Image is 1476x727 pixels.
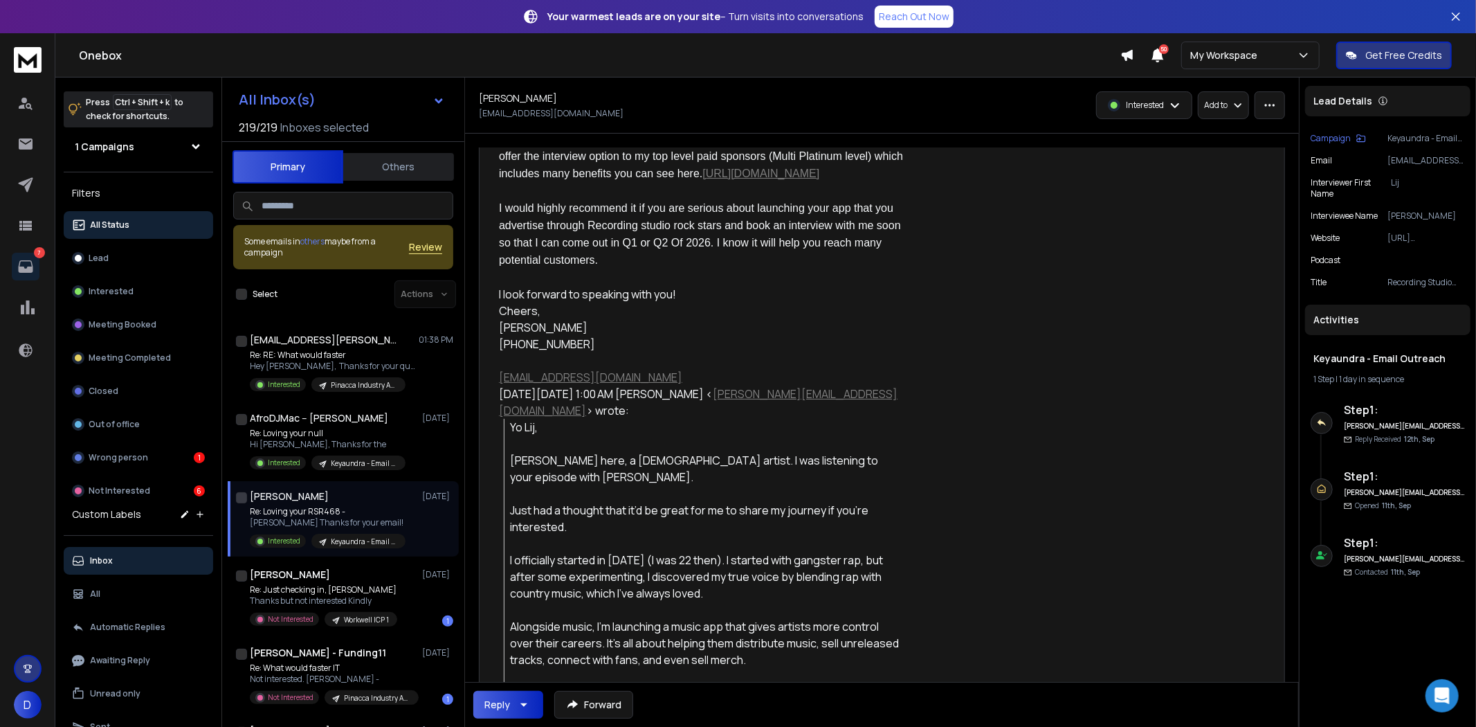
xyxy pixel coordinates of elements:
span: Ctrl + Shift + k [113,94,172,110]
p: Not Interested [268,692,313,703]
strong: Your warmest leads are on your site [547,10,720,23]
p: Re: Just checking in, [PERSON_NAME] [250,584,397,595]
button: Automatic Replies [64,613,213,641]
span: others [300,235,325,247]
p: Not Interested [89,485,150,496]
p: Workwell ICP 1 [344,615,389,625]
h6: Step 1 : [1344,468,1465,485]
p: Campaign [1311,133,1351,144]
h6: [PERSON_NAME][EMAIL_ADDRESS][DOMAIN_NAME] [1344,487,1465,498]
button: Inbox [64,547,213,575]
p: [EMAIL_ADDRESS][DOMAIN_NAME] [1387,155,1465,166]
button: Review [409,240,442,254]
p: [DATE] [422,491,453,502]
button: Get Free Credits [1336,42,1452,69]
h1: AfroDJMac -- [PERSON_NAME] [250,411,388,425]
p: Pinacca Industry Agnostic [331,380,397,391]
button: D [14,691,42,719]
p: 7 [34,247,45,258]
p: Out of office [89,419,140,430]
p: Reach Out Now [879,10,949,24]
div: 1 [442,616,453,627]
div: 6 [194,485,205,496]
button: Interested [64,278,213,305]
h1: [PERSON_NAME] [479,91,557,105]
p: [URL][DOMAIN_NAME] [1387,233,1465,244]
button: Primary [233,150,343,183]
div: [PERSON_NAME] [499,319,903,336]
h3: Inboxes selected [280,119,369,136]
h1: [PERSON_NAME] [250,568,330,582]
button: Meeting Booked [64,311,213,339]
button: Reply [473,691,543,719]
div: Open Intercom Messenger [1425,679,1459,712]
h1: [PERSON_NAME] [250,490,329,503]
h3: Filters [64,183,213,203]
p: [PERSON_NAME] [1387,210,1465,222]
p: [DATE] [422,413,453,424]
a: Reach Out Now [875,6,954,28]
p: Re: Loving your null [250,428,406,439]
span: 50 [1159,44,1169,54]
p: Contacted [1355,567,1420,577]
h3: Custom Labels [72,508,141,521]
h1: Keyaundra - Email Outreach [1313,352,1462,366]
p: title [1311,277,1327,288]
button: Meeting Completed [64,344,213,372]
p: [EMAIL_ADDRESS][DOMAIN_NAME] [479,108,623,119]
p: Re: What would faster IT [250,663,416,674]
p: Unread only [90,688,140,699]
p: Interested [268,379,300,390]
p: Add to [1204,100,1228,111]
p: Hey [PERSON_NAME], Thanks for your question. [250,361,416,372]
button: 1 Campaigns [64,133,213,161]
div: Cheers, [499,303,903,319]
div: | [1313,374,1462,385]
p: Reply Received [1355,434,1434,445]
p: Awaiting Reply [90,655,150,666]
p: Interviewee Name [1311,210,1378,222]
p: Lead Details [1313,94,1372,108]
button: Closed [64,377,213,405]
p: Re: RE: What would faster [250,350,416,361]
span: 219 / 219 [239,119,277,136]
p: Re: Loving your RSR468 - [250,506,406,517]
p: All Status [90,219,129,231]
button: All [64,580,213,608]
button: Campaign [1311,133,1366,144]
h1: [PERSON_NAME] - Funding11 [250,646,386,660]
span: 1 Step [1313,373,1334,385]
span: 12th, Sep [1404,434,1434,444]
button: Out of office [64,411,213,438]
p: [DATE] [422,647,453,658]
p: Interested [89,286,134,297]
label: Select [253,289,277,300]
button: All Status [64,211,213,239]
span: 11th, Sep [1391,567,1420,577]
button: Forward [554,691,633,719]
p: Opened [1355,501,1411,511]
a: [EMAIL_ADDRESS][DOMAIN_NAME] [499,370,682,385]
p: Closed [89,386,118,397]
img: logo [14,47,42,73]
h1: All Inbox(s) [239,93,316,107]
div: 1 [442,694,453,705]
div: Activities [1305,305,1470,335]
p: Keyaundra - Email Outreach [331,458,397,469]
h6: [PERSON_NAME][EMAIL_ADDRESS][DOMAIN_NAME] [1344,421,1465,431]
p: Interested [268,458,300,468]
p: Interested [1126,100,1164,111]
p: Recording Studio Rockstars [1387,277,1465,288]
p: Inbox [90,555,113,566]
span: 1 day in sequence [1339,373,1404,385]
a: 7 [12,253,39,280]
h6: [PERSON_NAME][EMAIL_ADDRESS][DOMAIN_NAME] [1344,554,1465,564]
div: [PHONE_NUMBER] [499,336,903,352]
h1: Onebox [79,47,1120,64]
p: website [1311,233,1340,244]
a: [URL][DOMAIN_NAME] [702,168,819,179]
p: My Workspace [1190,48,1263,62]
p: Meeting Completed [89,352,171,363]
